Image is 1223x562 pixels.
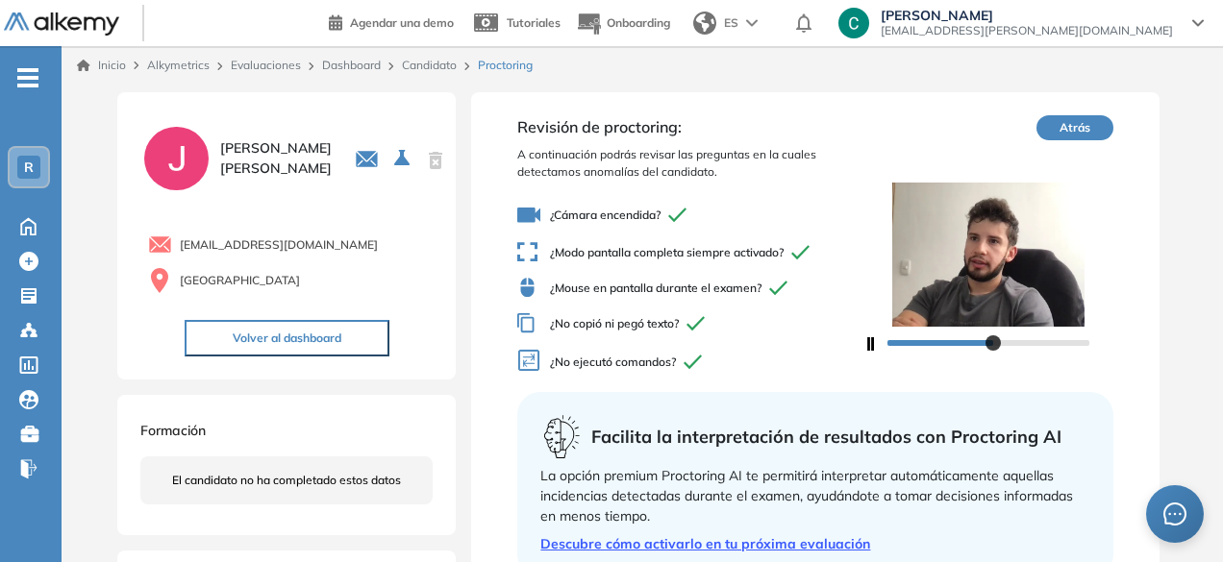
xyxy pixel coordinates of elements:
[387,141,421,176] button: Seleccione la evaluación activa
[576,3,670,44] button: Onboarding
[507,15,561,30] span: Tutoriales
[517,242,862,262] span: ¿Modo pantalla completa siempre activado?
[746,19,758,27] img: arrow
[517,278,862,298] span: ¿Mouse en pantalla durante el examen?
[180,272,300,289] span: [GEOGRAPHIC_DATA]
[724,14,738,32] span: ES
[329,10,454,33] a: Agendar una demo
[185,320,389,356] button: Volver al dashboard
[1163,502,1186,525] span: message
[231,58,301,72] a: Evaluaciones
[402,58,457,72] a: Candidato
[77,57,126,74] a: Inicio
[140,123,212,194] img: PROFILE_MENU_LOGO_USER
[17,76,38,80] i: -
[517,146,862,181] span: A continuación podrás revisar las preguntas en la cuales detectamos anomalías del candidato.
[517,204,862,227] span: ¿Cámara encendida?
[4,12,119,37] img: Logo
[540,534,1089,554] a: Descubre cómo activarlo en tu próxima evaluación
[1036,115,1113,140] button: Atrás
[172,472,401,489] span: El candidato no ha completado estos datos
[140,422,206,439] span: Formación
[24,159,34,175] span: R
[591,424,1061,450] span: Facilita la interpretación de resultados con Proctoring AI
[517,313,862,333] span: ¿No copió ni pegó texto?
[322,58,381,72] a: Dashboard
[693,12,716,35] img: world
[881,23,1173,38] span: [EMAIL_ADDRESS][PERSON_NAME][DOMAIN_NAME]
[478,57,533,74] span: Proctoring
[540,466,1089,526] div: La opción premium Proctoring AI te permitirá interpretar automáticamente aquellas incidencias det...
[607,15,670,30] span: Onboarding
[180,236,378,254] span: [EMAIL_ADDRESS][DOMAIN_NAME]
[350,15,454,30] span: Agendar una demo
[220,138,332,179] span: [PERSON_NAME] [PERSON_NAME]
[517,115,862,138] span: Revisión de proctoring:
[147,58,210,72] span: Alkymetrics
[881,8,1173,23] span: [PERSON_NAME]
[517,349,862,377] span: ¿No ejecutó comandos?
